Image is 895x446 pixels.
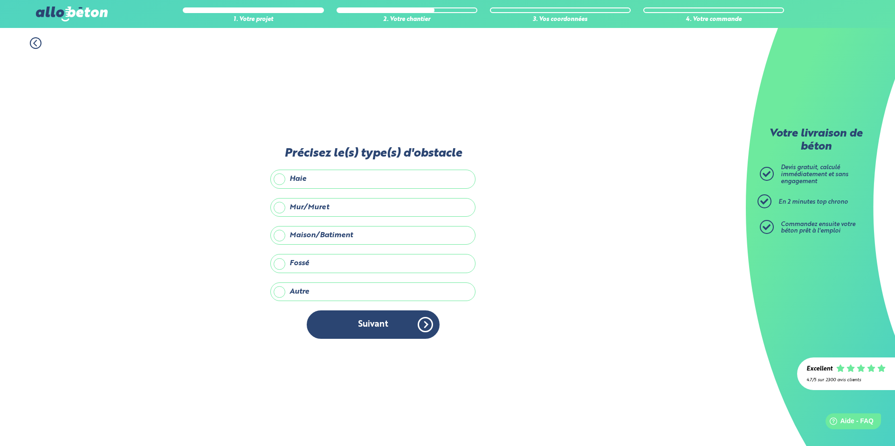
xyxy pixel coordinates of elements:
label: Haie [270,170,475,188]
span: Devis gratuit, calculé immédiatement et sans engagement [781,165,848,184]
div: 4. Votre commande [643,16,784,23]
label: Fossé [270,254,475,273]
div: 4.7/5 sur 2300 avis clients [806,377,886,383]
div: Excellent [806,366,833,373]
div: 2. Votre chantier [337,16,477,23]
p: Votre livraison de béton [762,128,869,153]
div: 3. Vos coordonnées [490,16,631,23]
iframe: Help widget launcher [812,410,885,436]
button: Suivant [307,310,440,339]
img: allobéton [36,7,108,21]
label: Autre [270,282,475,301]
label: Mur/Muret [270,198,475,217]
div: 1. Votre projet [183,16,324,23]
label: Maison/Batiment [270,226,475,245]
label: Précisez le(s) type(s) d'obstacle [270,147,475,160]
span: Commandez ensuite votre béton prêt à l'emploi [781,221,855,234]
span: En 2 minutes top chrono [778,199,848,205]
